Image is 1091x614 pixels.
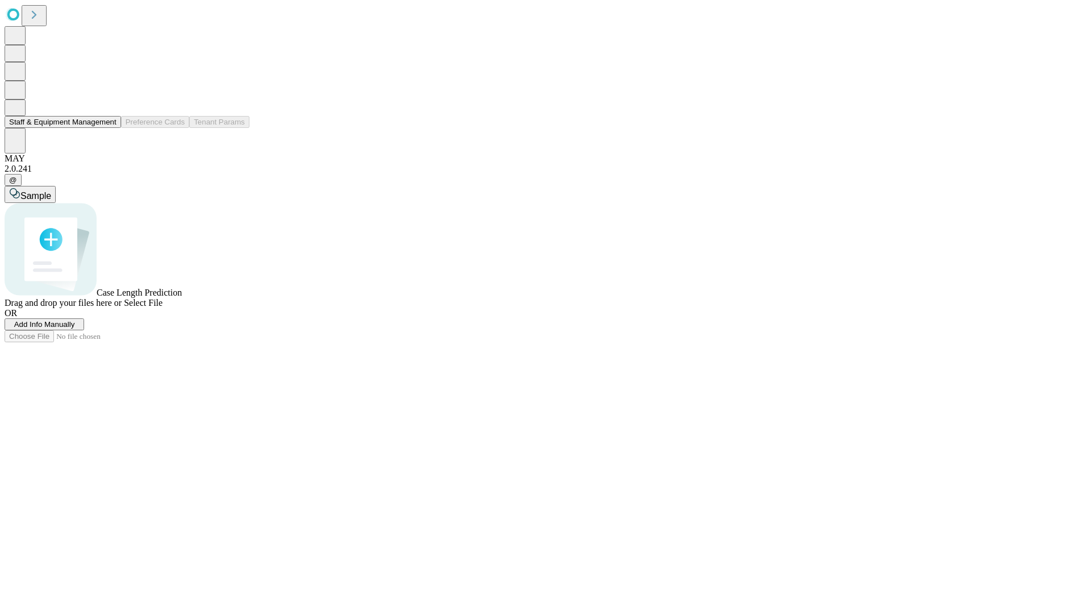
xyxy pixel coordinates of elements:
span: Add Info Manually [14,320,75,329]
button: Tenant Params [189,116,249,128]
button: Sample [5,186,56,203]
button: @ [5,174,22,186]
span: Drag and drop your files here or [5,298,122,308]
span: OR [5,308,17,318]
span: Sample [20,191,51,201]
span: Select File [124,298,163,308]
button: Preference Cards [121,116,189,128]
div: 2.0.241 [5,164,1086,174]
button: Add Info Manually [5,318,84,330]
span: @ [9,176,17,184]
div: MAY [5,153,1086,164]
button: Staff & Equipment Management [5,116,121,128]
span: Case Length Prediction [97,288,182,297]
